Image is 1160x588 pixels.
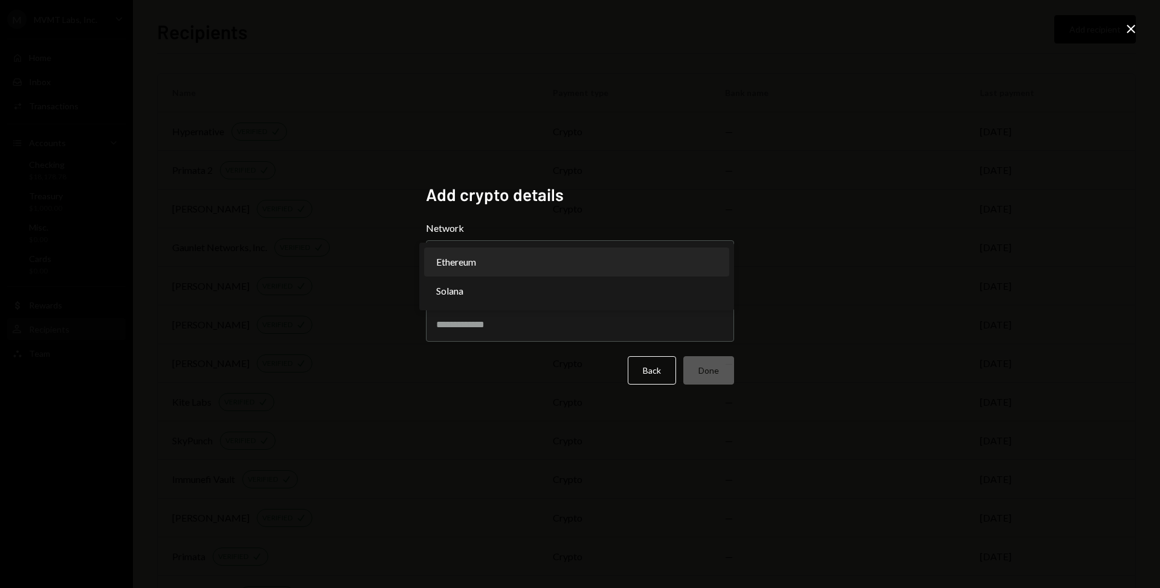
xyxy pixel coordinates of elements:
span: Ethereum [436,255,476,269]
button: Network [426,240,734,274]
span: Solana [436,284,463,298]
h2: Add crypto details [426,183,734,206]
label: Network [426,221,734,235]
button: Back [628,356,676,385]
